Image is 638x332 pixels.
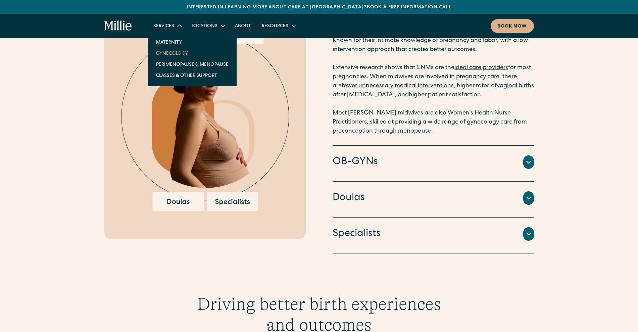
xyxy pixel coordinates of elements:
div: Locations [186,20,230,31]
a: fewer unnecessary medical interventions [342,83,454,89]
a: home [104,20,132,31]
a: Perimenopause & Menopause [151,59,234,70]
nav: Services [148,31,237,86]
div: Book now [497,23,527,30]
a: Maternity [151,37,234,48]
img: Pregnant woman surrounded by options for maternity care providers, including midwives, OB-GYNs, d... [121,26,289,211]
div: Resources [262,23,288,30]
a: Book now [491,19,534,33]
a: Book a free information call [367,5,451,10]
a: ideal care providers [454,65,508,71]
div: Resources [256,20,300,31]
div: Locations [192,23,217,30]
h4: OB-GYNs [333,155,378,169]
div: Services [148,20,186,31]
h4: Doulas [333,191,365,205]
a: Gynecology [151,48,234,59]
div: Services [153,23,174,30]
a: Classes & Other Support [151,70,234,81]
a: About [230,20,256,31]
a: higher patient satisfaction [409,92,481,98]
h4: Specialists [333,227,381,241]
p: The primary clinicians for maternity and gynecology care at [GEOGRAPHIC_DATA], with OB-GYNs co-ma... [333,9,534,136]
